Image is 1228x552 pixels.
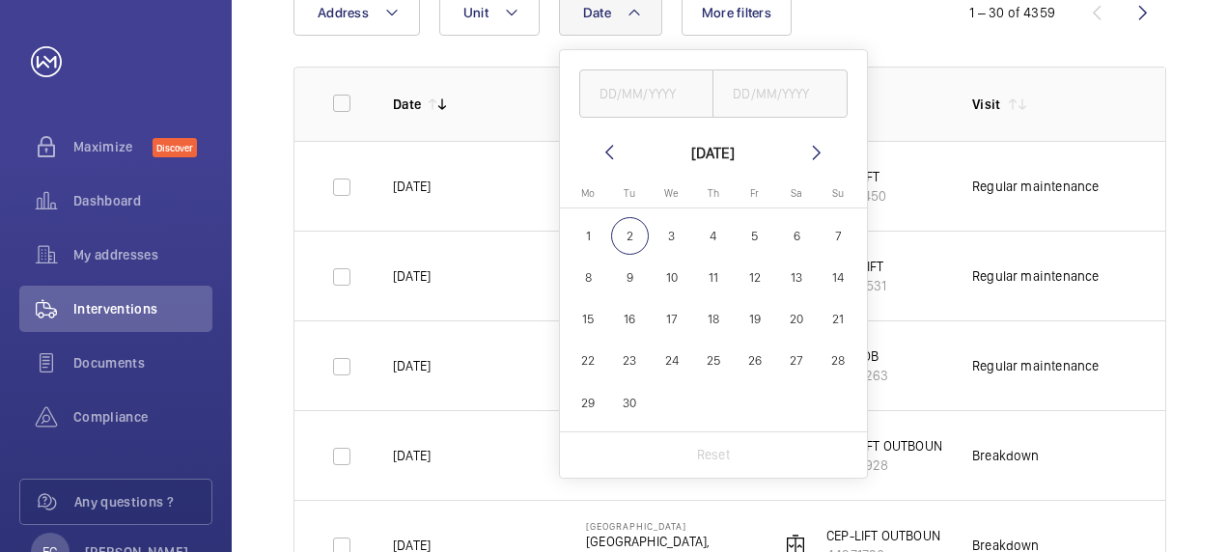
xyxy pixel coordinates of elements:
[609,257,651,298] button: September 9, 2025
[393,356,431,375] p: [DATE]
[736,343,773,380] span: 26
[694,300,732,338] span: 18
[318,5,369,20] span: Address
[570,300,607,338] span: 15
[697,445,730,464] p: Reset
[73,245,212,264] span: My addresses
[750,187,759,200] span: Fr
[609,382,651,424] button: September 30, 2025
[775,340,817,381] button: September 27, 2025
[775,215,817,257] button: September 6, 2025
[611,384,649,422] span: 30
[586,532,748,551] p: [GEOGRAPHIC_DATA],
[393,266,431,286] p: [DATE]
[972,446,1040,465] div: Breakdown
[609,340,651,381] button: September 23, 2025
[611,259,649,296] span: 9
[653,300,690,338] span: 17
[972,95,1001,114] p: Visit
[736,300,773,338] span: 19
[651,215,692,257] button: September 3, 2025
[826,455,951,475] p: 69794928
[651,257,692,298] button: September 10, 2025
[570,343,607,380] span: 22
[568,257,609,298] button: September 8, 2025
[694,343,732,380] span: 25
[73,353,212,373] span: Documents
[570,259,607,296] span: 8
[734,298,775,340] button: September 19, 2025
[826,526,949,545] p: CEP-LIFT OUTBOUND
[653,217,690,255] span: 3
[972,356,1099,375] div: Regular maintenance
[778,259,816,296] span: 13
[820,259,857,296] span: 14
[73,407,212,427] span: Compliance
[972,266,1099,286] div: Regular maintenance
[153,138,197,157] span: Discover
[609,298,651,340] button: September 16, 2025
[74,492,211,511] span: Any questions ?
[611,217,649,255] span: 2
[568,340,609,381] button: September 22, 2025
[734,257,775,298] button: September 12, 2025
[972,177,1099,196] div: Regular maintenance
[702,5,771,20] span: More filters
[820,300,857,338] span: 21
[826,436,951,455] p: HOL-LIFT OUTBOUND
[820,217,857,255] span: 7
[463,5,488,20] span: Unit
[818,257,859,298] button: September 14, 2025
[624,187,635,200] span: Tu
[568,382,609,424] button: September 29, 2025
[712,69,848,118] input: DD/MM/YYYY
[651,340,692,381] button: September 24, 2025
[393,177,431,196] p: [DATE]
[778,300,816,338] span: 20
[778,343,816,380] span: 27
[708,187,719,200] span: Th
[653,259,690,296] span: 10
[651,298,692,340] button: September 17, 2025
[818,340,859,381] button: September 28, 2025
[820,343,857,380] span: 28
[694,259,732,296] span: 11
[692,257,734,298] button: September 11, 2025
[694,217,732,255] span: 4
[818,298,859,340] button: September 21, 2025
[73,191,212,210] span: Dashboard
[609,215,651,257] button: September 2, 2025
[568,215,609,257] button: September 1, 2025
[692,215,734,257] button: September 4, 2025
[73,299,212,318] span: Interventions
[393,446,431,465] p: [DATE]
[579,69,714,118] input: DD/MM/YYYY
[664,187,679,200] span: We
[775,298,817,340] button: September 20, 2025
[568,298,609,340] button: September 15, 2025
[832,187,844,200] span: Su
[778,217,816,255] span: 6
[691,141,735,164] div: [DATE]
[570,384,607,422] span: 29
[734,340,775,381] button: September 26, 2025
[736,217,773,255] span: 5
[791,187,802,200] span: Sa
[775,257,817,298] button: September 13, 2025
[692,340,734,381] button: September 25, 2025
[692,298,734,340] button: September 18, 2025
[73,137,153,156] span: Maximize
[583,5,611,20] span: Date
[653,343,690,380] span: 24
[393,95,421,114] p: Date
[581,187,595,200] span: Mo
[969,3,1055,22] div: 1 – 30 of 4359
[586,520,748,532] p: [GEOGRAPHIC_DATA]
[736,259,773,296] span: 12
[611,343,649,380] span: 23
[818,215,859,257] button: September 7, 2025
[734,215,775,257] button: September 5, 2025
[570,217,607,255] span: 1
[611,300,649,338] span: 16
